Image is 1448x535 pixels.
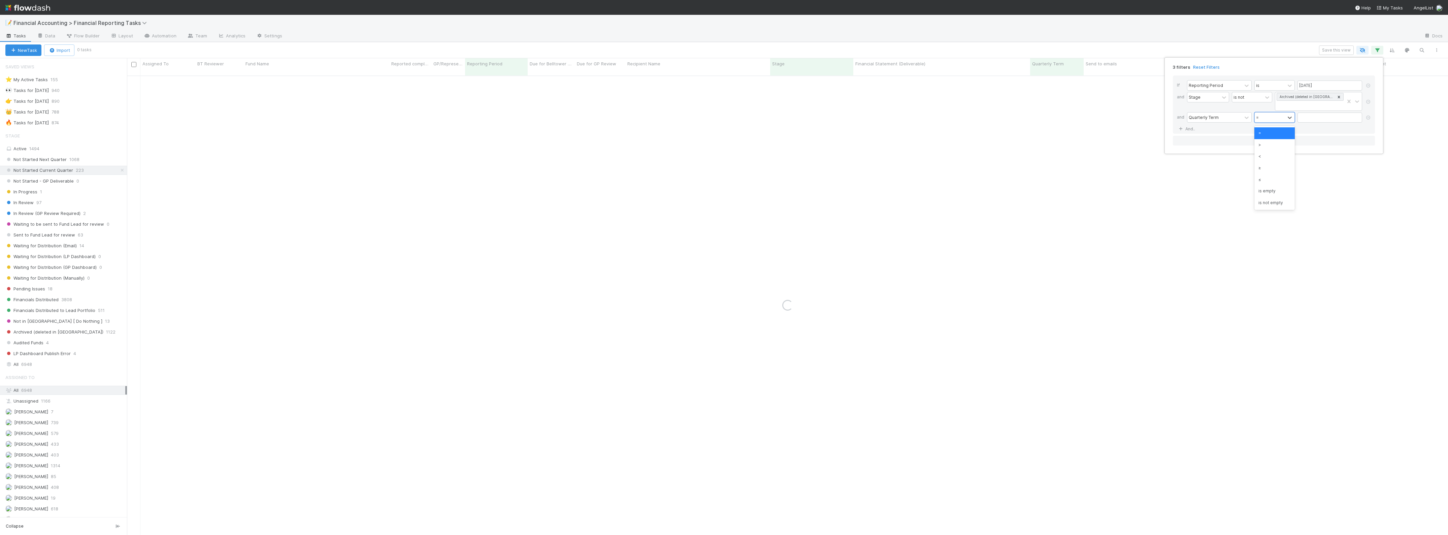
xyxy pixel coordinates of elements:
[1256,82,1259,88] div: is
[1233,94,1244,100] div: is not
[1173,64,1190,70] span: 3 filters
[1177,80,1187,92] div: If
[1177,92,1187,112] div: and
[1254,162,1295,174] div: ≥
[1254,127,1295,139] div: =
[1177,124,1198,134] a: And..
[1189,82,1223,88] div: Reporting Period
[1278,93,1335,100] div: Archived (deleted in [GEOGRAPHIC_DATA])
[1254,185,1295,197] div: is empty
[1193,64,1220,70] a: Reset Filters
[1256,114,1259,120] div: =
[1189,94,1200,100] div: Stage
[1189,114,1219,120] div: Quarterly Term
[1173,136,1375,146] button: Or if...
[1254,197,1295,209] div: is not empty
[1177,112,1187,124] div: and
[1254,174,1295,185] div: ≤
[1254,139,1295,151] div: >
[1254,151,1295,162] div: <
